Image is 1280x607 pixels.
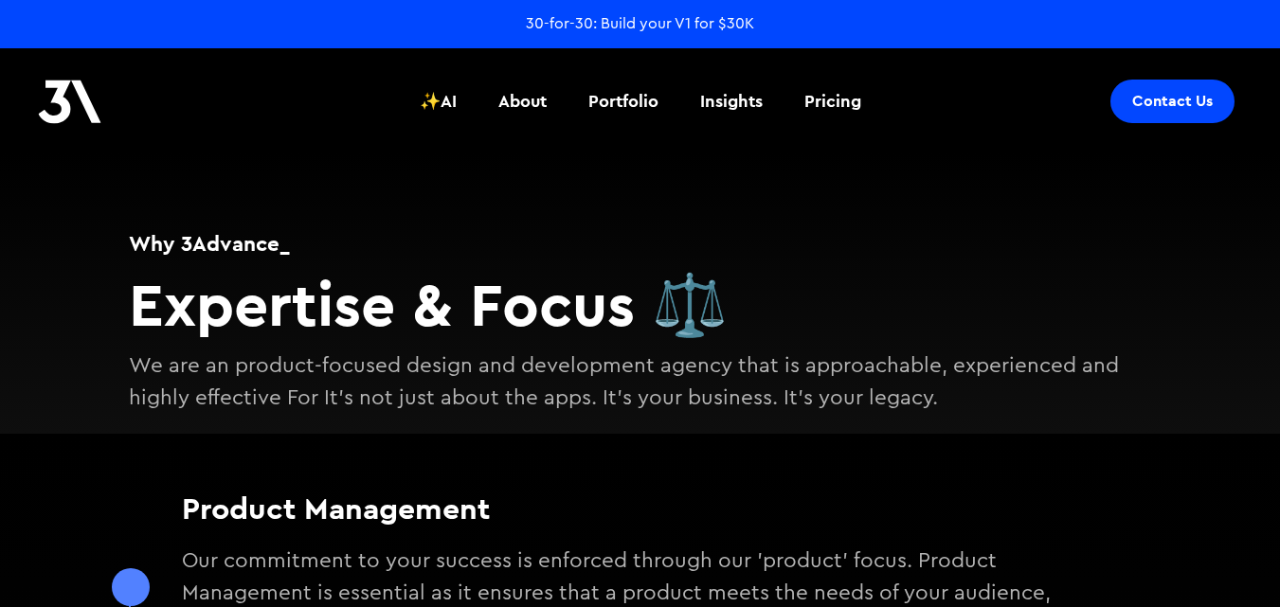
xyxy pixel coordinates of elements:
[1132,92,1213,111] div: Contact Us
[689,66,774,136] a: Insights
[129,350,1152,414] p: We are an product-focused design and development agency that is approachable, experienced and hig...
[1110,80,1235,123] a: Contact Us
[129,268,1152,341] h2: Expertise & Focus ⚖️
[408,66,468,136] a: ✨AI
[498,89,547,114] div: About
[804,89,861,114] div: Pricing
[588,89,658,114] div: Portfolio
[577,66,670,136] a: Portfolio
[700,89,763,114] div: Insights
[129,228,1152,259] h1: Why 3Advance_
[487,66,558,136] a: About
[526,13,754,34] a: 30-for-30: Build your V1 for $30K
[793,66,873,136] a: Pricing
[182,491,1114,527] h2: Product Management
[420,89,457,114] div: ✨AI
